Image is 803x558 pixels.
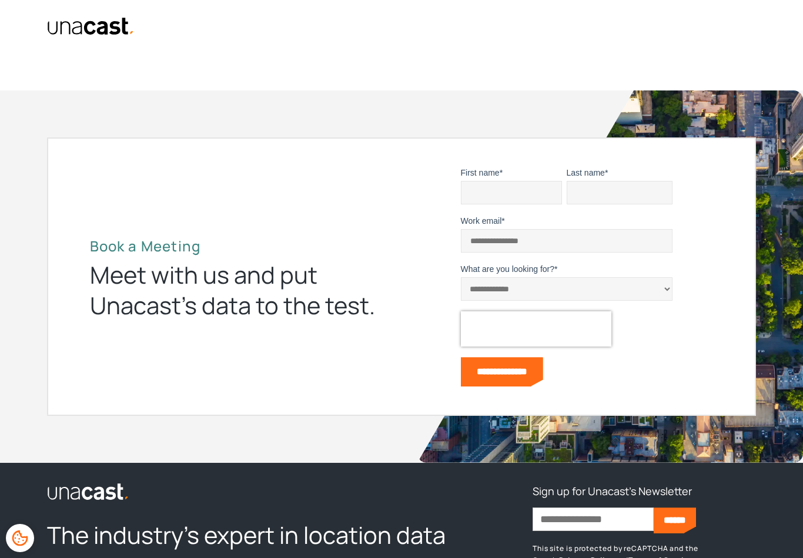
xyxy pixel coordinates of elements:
a: home [41,17,135,36]
img: Unacast logo [47,483,129,500]
span: Work email [461,216,502,226]
iframe: reCAPTCHA [461,311,611,347]
img: Unacast text logo [47,17,135,36]
div: Meet with us and put Unacast’s data to the test. [90,260,396,321]
div: Cookie Preferences [6,524,34,552]
span: Last name [567,168,605,177]
h2: The industry’s expert in location data [47,520,453,550]
span: What are you looking for? [461,264,555,274]
h3: Sign up for Unacast's Newsletter [533,482,692,500]
h2: Book a Meeting [90,237,396,255]
span: First name [461,168,500,177]
a: link to the homepage [47,482,453,500]
img: bird's eye view of the city [417,90,803,463]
